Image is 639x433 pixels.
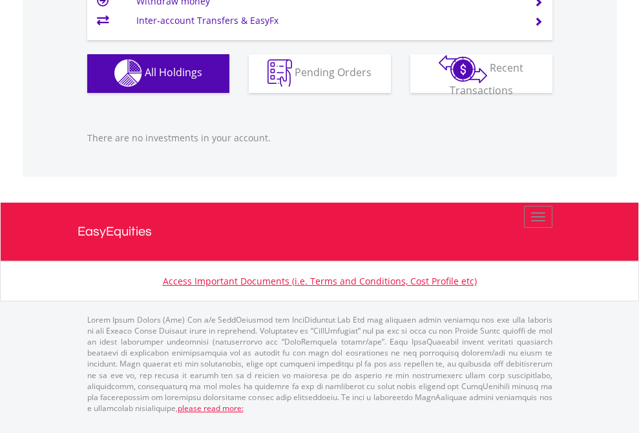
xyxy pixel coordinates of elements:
a: EasyEquities [78,203,562,261]
img: holdings-wht.png [114,59,142,87]
button: Pending Orders [249,54,391,93]
span: All Holdings [145,65,202,79]
button: All Holdings [87,54,229,93]
span: Recent Transactions [450,61,524,97]
td: Inter-account Transfers & EasyFx [136,11,518,30]
img: pending_instructions-wht.png [267,59,292,87]
a: please read more: [178,403,244,414]
p: There are no investments in your account. [87,132,552,145]
span: Pending Orders [295,65,372,79]
img: transactions-zar-wht.png [439,55,487,83]
p: Lorem Ipsum Dolors (Ame) Con a/e SeddOeiusmod tem InciDiduntut Lab Etd mag aliquaen admin veniamq... [87,314,552,414]
button: Recent Transactions [410,54,552,93]
a: Access Important Documents (i.e. Terms and Conditions, Cost Profile etc) [163,275,477,287]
